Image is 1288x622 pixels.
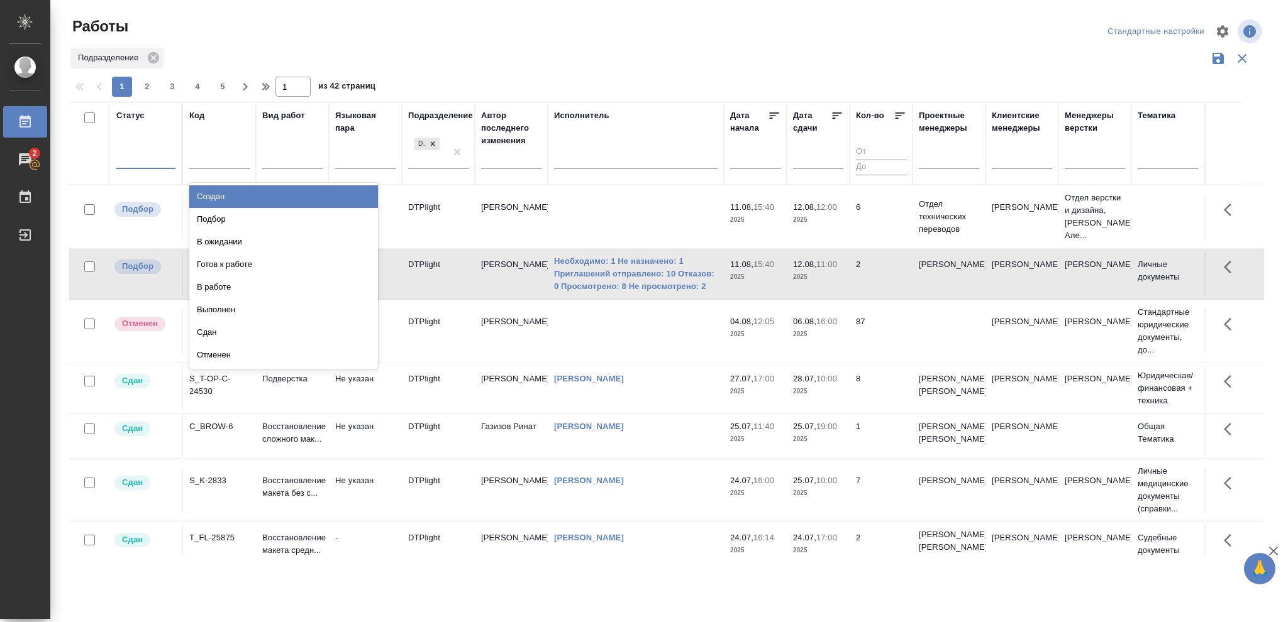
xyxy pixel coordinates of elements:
td: [PERSON_NAME] [985,468,1058,512]
td: DTPlight [402,366,475,410]
div: Автор последнего изменения [481,109,541,147]
button: Здесь прячутся важные кнопки [1216,468,1246,498]
td: 7 [850,468,913,512]
p: 25.07, [793,422,816,431]
p: 17:00 [753,374,774,383]
td: 2 [850,525,913,569]
td: 2 [850,252,913,296]
div: Код [189,109,204,122]
p: [PERSON_NAME], [PERSON_NAME] [919,420,979,445]
p: 2025 [793,544,843,557]
div: Отменен [189,344,378,366]
td: [PERSON_NAME] [985,309,1058,353]
p: 19:00 [816,422,837,431]
span: из 42 страниц [318,79,375,97]
p: 17:00 [816,533,837,542]
p: 2025 [793,487,843,499]
p: Судебные документы [1138,532,1198,557]
p: Подразделение [78,52,143,64]
p: [PERSON_NAME], [PERSON_NAME] [919,373,979,398]
p: 04.08, [730,317,753,326]
td: [PERSON_NAME] [475,366,548,410]
span: 5 [213,80,233,93]
p: Сдан [122,422,143,435]
p: 15:40 [753,202,774,212]
p: 2025 [793,433,843,445]
div: Готов к работе [189,253,378,276]
p: 2025 [730,544,780,557]
div: Исполнитель [554,109,609,122]
p: Личные документы [1138,258,1198,283]
td: [PERSON_NAME] [985,366,1058,410]
p: Восстановление макета средн... [262,532,323,557]
span: 2 [137,80,157,93]
div: DTPlight [414,138,426,151]
p: 27.07, [730,374,753,383]
p: 12:00 [816,202,837,212]
p: 2025 [793,214,843,226]
p: 11:40 [753,422,774,431]
span: 4 [187,80,208,93]
div: Кол-во [856,109,884,122]
p: Сдан [122,533,143,546]
p: 2025 [793,271,843,283]
button: 2 [137,77,157,97]
div: Менеджер проверил работу исполнителя, передает ее на следующий этап [113,474,175,491]
p: 25.07, [793,476,816,485]
span: Настроить таблицу [1207,16,1238,46]
p: Восстановление сложного мак... [262,420,323,445]
p: [PERSON_NAME] [1065,532,1125,544]
td: [PERSON_NAME] [985,525,1058,569]
p: 2025 [730,433,780,445]
p: Подверстка [262,373,323,385]
p: 11.08, [730,202,753,212]
p: 2025 [730,487,780,499]
div: Клиентские менеджеры [992,109,1052,134]
div: C_BROW-6 [189,420,250,433]
p: 15:40 [753,259,774,269]
div: Менеджер проверил работу исполнителя, передает ее на следующий этап [113,420,175,437]
div: В работе [189,276,378,298]
td: 1 [850,414,913,458]
p: 2025 [730,271,780,283]
button: 🙏 [1244,553,1275,584]
div: Выполнен [189,298,378,321]
div: Подразделение [70,48,164,68]
div: В ожидании [189,231,378,253]
div: T_FL-25875 [189,532,250,544]
p: 10:00 [816,476,837,485]
button: Здесь прячутся важные кнопки [1216,366,1246,396]
p: 11:00 [816,259,837,269]
p: Юридическая/финансовая + техника [1138,369,1198,407]
p: 12.08, [793,202,816,212]
button: Здесь прячутся важные кнопки [1216,525,1246,555]
p: Отдел верстки и дизайна, [PERSON_NAME] Але... [1065,192,1125,242]
td: 6 [850,195,913,239]
p: 2025 [793,385,843,398]
div: Подразделение [408,109,473,122]
p: 28.07, [793,374,816,383]
button: 4 [187,77,208,97]
span: 🙏 [1249,555,1270,582]
td: Не указан [329,468,402,512]
p: Общая Тематика [1138,420,1198,445]
td: - [329,525,402,569]
p: 12.08, [793,259,816,269]
div: Вид работ [262,109,305,122]
button: Здесь прячутся важные кнопки [1216,252,1246,282]
td: [PERSON_NAME] [913,252,985,296]
td: 87 [850,309,913,353]
p: 16:00 [816,317,837,326]
div: Подбор [189,208,378,231]
button: Сохранить фильтры [1206,46,1230,70]
div: S_K-2833 [189,474,250,487]
td: [PERSON_NAME] [475,309,548,353]
div: Менеджер проверил работу исполнителя, передает ее на следующий этап [113,373,175,390]
p: 16:14 [753,533,774,542]
td: [PERSON_NAME] [475,525,548,569]
td: [PERSON_NAME] [475,195,548,239]
p: [PERSON_NAME] [1065,474,1125,487]
p: 24.07, [730,476,753,485]
a: [PERSON_NAME] [554,422,624,431]
p: 16:00 [753,476,774,485]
